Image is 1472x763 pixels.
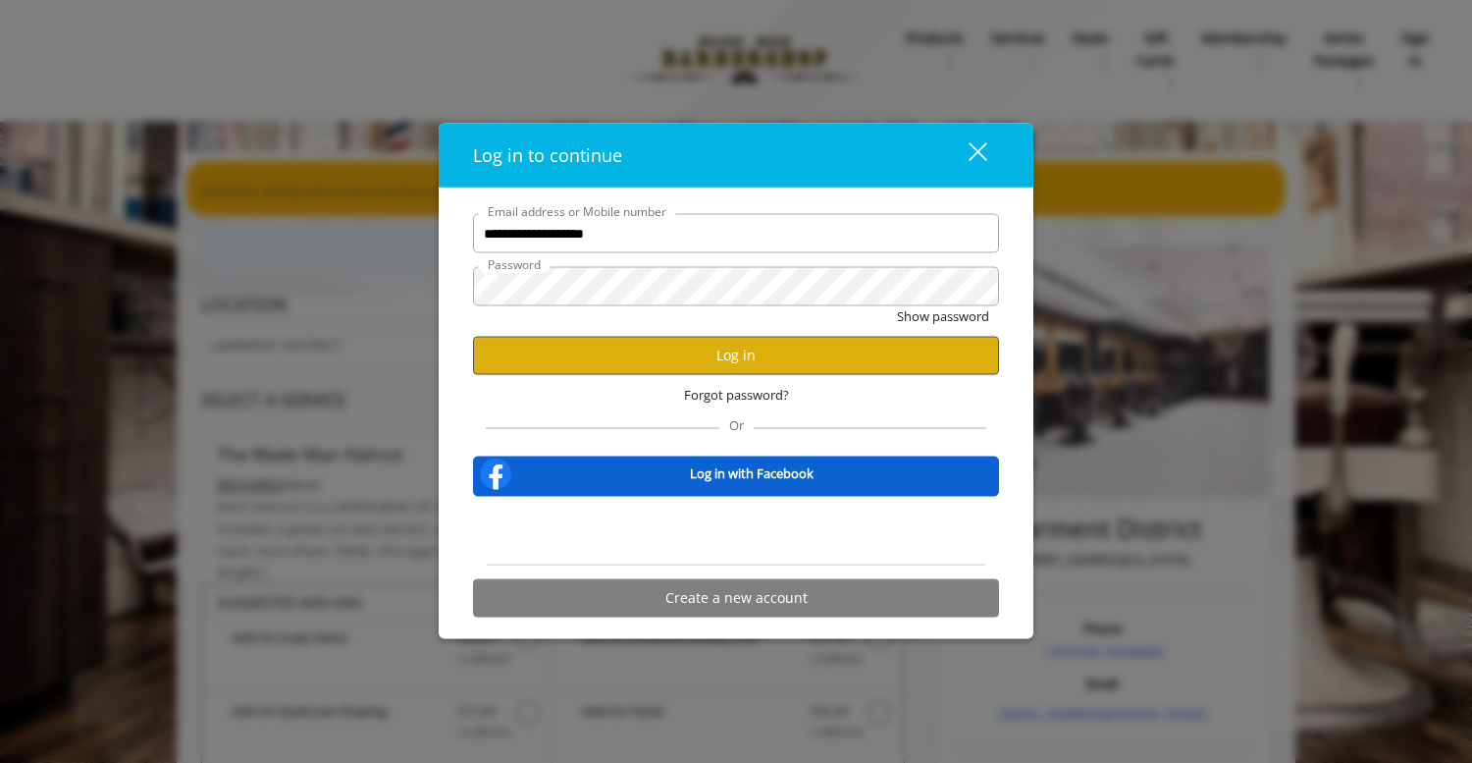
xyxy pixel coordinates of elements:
span: Or [719,415,754,433]
span: Forgot password? [684,385,789,406]
button: close dialog [932,135,999,175]
iframe: Sign in with Google Button [637,509,836,552]
button: Show password [897,306,989,327]
div: close dialog [946,140,985,170]
b: Log in with Facebook [690,463,814,484]
label: Password [478,255,551,274]
button: Log in [473,336,999,374]
input: Email address or Mobile number [473,214,999,253]
span: Log in to continue [473,143,622,167]
img: facebook-logo [476,454,515,493]
input: Password [473,267,999,306]
button: Create a new account [473,578,999,617]
label: Email address or Mobile number [478,202,676,221]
